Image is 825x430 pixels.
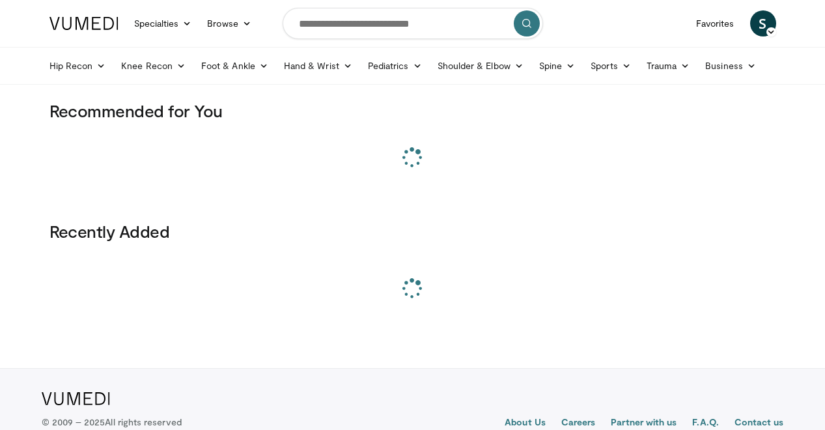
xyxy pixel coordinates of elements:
[283,8,543,39] input: Search topics, interventions
[360,53,430,79] a: Pediatrics
[49,221,776,242] h3: Recently Added
[42,392,110,405] img: VuMedi Logo
[199,10,259,36] a: Browse
[193,53,276,79] a: Foot & Ankle
[688,10,742,36] a: Favorites
[276,53,360,79] a: Hand & Wrist
[49,17,119,30] img: VuMedi Logo
[430,53,531,79] a: Shoulder & Elbow
[639,53,698,79] a: Trauma
[42,416,182,429] p: © 2009 – 2025
[750,10,776,36] a: S
[583,53,639,79] a: Sports
[697,53,764,79] a: Business
[113,53,193,79] a: Knee Recon
[126,10,200,36] a: Specialties
[49,100,776,121] h3: Recommended for You
[105,416,181,427] span: All rights reserved
[531,53,583,79] a: Spine
[42,53,114,79] a: Hip Recon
